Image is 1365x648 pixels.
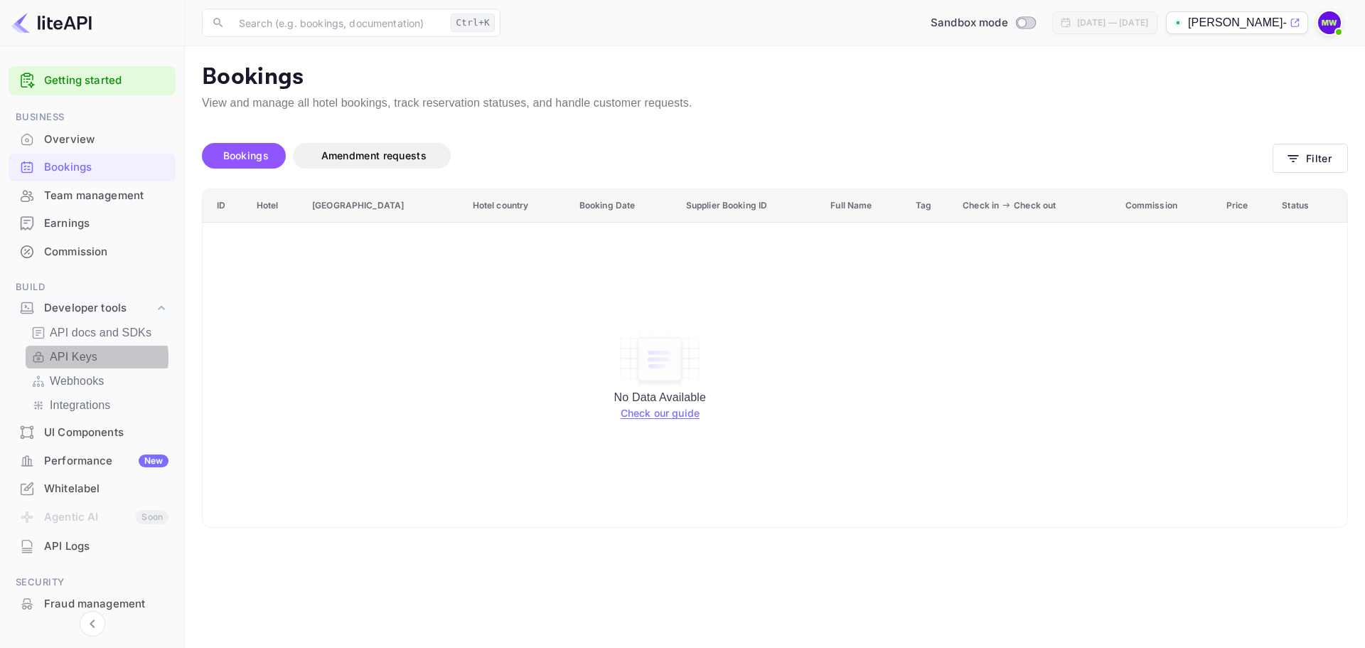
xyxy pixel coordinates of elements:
div: Earnings [9,210,176,238]
a: Whitelabel [9,475,176,501]
span: Security [9,575,176,590]
div: Webhooks [26,370,170,393]
a: API Keys [31,349,164,366]
p: View and manage all hotel bookings, track reservation statuses, and handle customer requests. [202,95,1348,112]
img: empty-state-table.svg [617,329,702,389]
span: Build [9,280,176,295]
div: Switch to Production mode [925,15,1041,31]
div: API docs and SDKs [26,322,170,344]
span: Amendment requests [321,149,427,161]
th: Hotel country [465,189,572,223]
a: Check our guide [621,407,700,419]
span: Check in Check out [963,197,1110,214]
button: Collapse navigation [80,611,105,637]
div: [DATE] — [DATE] [1077,16,1148,29]
div: Overview [9,126,176,154]
div: Performance [44,453,168,469]
img: Marcil Warda [1318,11,1341,34]
th: [GEOGRAPHIC_DATA] [304,189,465,223]
a: Overview [9,126,176,152]
div: Overview [44,132,168,148]
div: API Logs [9,533,176,561]
div: Team management [44,188,168,204]
div: Getting started [9,66,176,95]
a: Getting started [44,73,168,89]
div: API Keys [26,346,170,368]
th: Hotel [249,189,305,223]
div: account-settings tabs [202,143,1273,169]
a: Integrations [31,397,164,414]
th: Supplier Booking ID [678,189,823,223]
div: Fraud management [44,596,168,612]
a: PerformanceNew [9,447,176,474]
div: Commission [9,238,176,266]
a: Commission [9,238,176,265]
p: Integrations [50,397,110,414]
div: Fraud management [9,590,176,618]
div: Whitelabel [44,481,168,497]
p: API docs and SDKs [50,324,151,341]
table: booking table [203,189,1347,527]
div: Developer tools [44,300,154,317]
span: Bookings [223,149,269,161]
a: Bookings [9,154,176,180]
th: Tag [908,189,955,223]
th: Status [1274,189,1347,223]
span: Sandbox mode [931,15,1008,31]
a: Fraud management [9,590,176,617]
th: Price [1219,189,1275,223]
div: Earnings [44,216,168,232]
a: Webhooks [31,373,164,390]
a: API Logs [9,533,176,559]
span: Business [9,110,176,125]
div: Integrations [26,394,170,417]
p: No Data Available [217,389,1103,406]
a: Team management [9,182,176,208]
div: Commission [44,244,168,260]
p: Bookings [202,63,1348,92]
p: API Keys [50,349,97,366]
div: New [139,455,168,467]
a: UI Components [9,419,176,445]
div: PerformanceNew [9,447,176,475]
div: Whitelabel [9,475,176,503]
div: UI Components [44,425,168,441]
th: Full Name [823,189,908,223]
div: Ctrl+K [451,14,495,32]
div: Bookings [44,159,168,176]
p: [PERSON_NAME]-5rcou.nui... [1188,14,1287,31]
div: Bookings [9,154,176,181]
img: LiteAPI logo [11,11,92,34]
div: Developer tools [9,296,176,321]
div: Team management [9,182,176,210]
th: Booking Date [572,189,678,223]
input: Search (e.g. bookings, documentation) [230,9,445,37]
p: Webhooks [50,373,105,390]
th: ID [203,189,249,223]
th: Commission [1118,189,1219,223]
div: UI Components [9,419,176,447]
button: Filter [1273,144,1348,173]
div: API Logs [44,538,168,555]
a: Earnings [9,210,176,236]
a: API docs and SDKs [31,324,164,341]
